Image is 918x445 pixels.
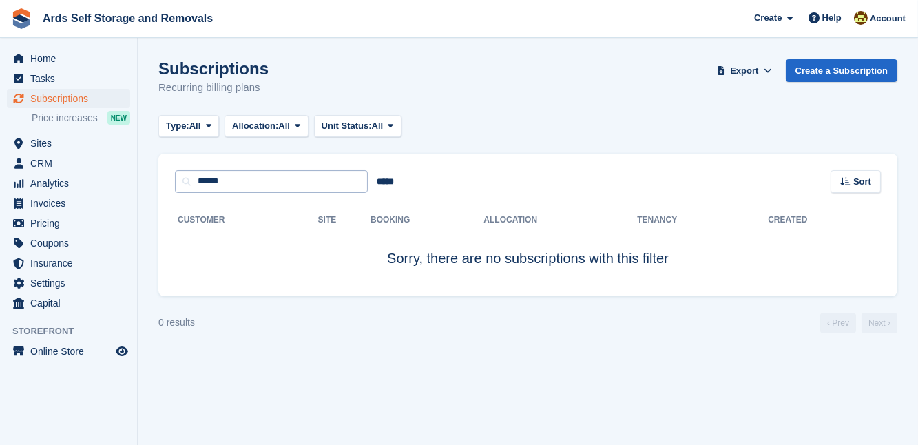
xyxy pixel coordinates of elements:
[7,134,130,153] a: menu
[30,342,113,361] span: Online Store
[37,7,218,30] a: Ards Self Storage and Removals
[7,89,130,108] a: menu
[387,251,669,266] span: Sorry, there are no subscriptions with this filter
[30,273,113,293] span: Settings
[820,313,856,333] a: Previous
[107,111,130,125] div: NEW
[30,253,113,273] span: Insurance
[768,209,881,231] th: Created
[7,253,130,273] a: menu
[314,115,401,138] button: Unit Status: All
[158,80,269,96] p: Recurring billing plans
[30,49,113,68] span: Home
[30,134,113,153] span: Sites
[817,313,900,333] nav: Page
[7,214,130,233] a: menu
[32,112,98,125] span: Price increases
[7,49,130,68] a: menu
[483,209,637,231] th: Allocation
[862,313,897,333] a: Next
[30,214,113,233] span: Pricing
[30,234,113,253] span: Coupons
[158,59,269,78] h1: Subscriptions
[322,119,372,133] span: Unit Status:
[372,119,384,133] span: All
[189,119,201,133] span: All
[30,154,113,173] span: CRM
[114,343,130,360] a: Preview store
[30,174,113,193] span: Analytics
[7,69,130,88] a: menu
[30,194,113,213] span: Invoices
[870,12,906,25] span: Account
[854,11,868,25] img: Mark McFerran
[714,59,775,82] button: Export
[12,324,137,338] span: Storefront
[175,209,318,231] th: Customer
[371,209,483,231] th: Booking
[232,119,278,133] span: Allocation:
[7,273,130,293] a: menu
[32,110,130,125] a: Price increases NEW
[7,342,130,361] a: menu
[754,11,782,25] span: Create
[7,174,130,193] a: menu
[637,209,685,231] th: Tenancy
[11,8,32,29] img: stora-icon-8386f47178a22dfd0bd8f6a31ec36ba5ce8667c1dd55bd0f319d3a0aa187defe.svg
[30,293,113,313] span: Capital
[822,11,842,25] span: Help
[7,194,130,213] a: menu
[166,119,189,133] span: Type:
[158,115,219,138] button: Type: All
[730,64,758,78] span: Export
[7,234,130,253] a: menu
[30,69,113,88] span: Tasks
[225,115,309,138] button: Allocation: All
[318,209,371,231] th: Site
[7,293,130,313] a: menu
[158,315,195,330] div: 0 results
[7,154,130,173] a: menu
[30,89,113,108] span: Subscriptions
[853,175,871,189] span: Sort
[786,59,897,82] a: Create a Subscription
[278,119,290,133] span: All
